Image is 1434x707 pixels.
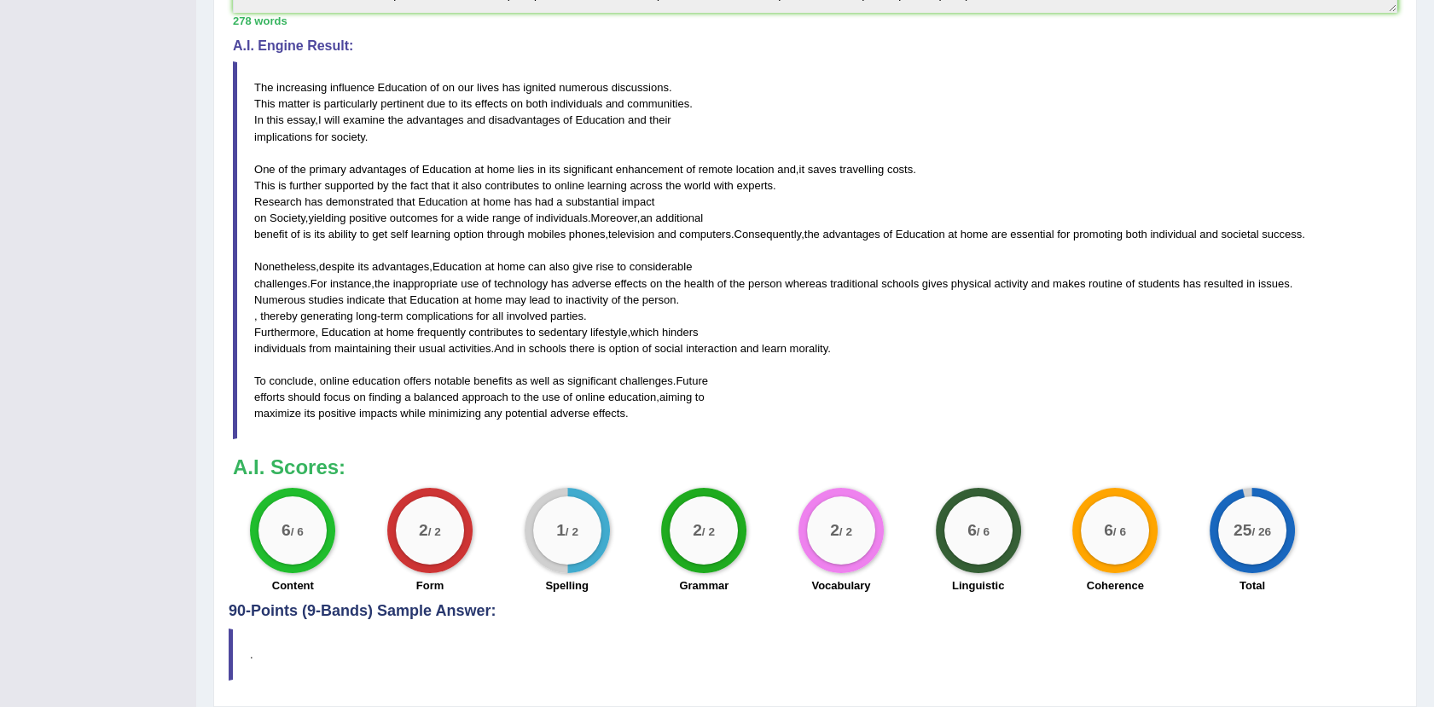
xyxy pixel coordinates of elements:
big: 1 [556,521,566,540]
span: conclude [269,374,313,387]
span: the [392,179,407,192]
span: an [640,212,652,224]
span: demonstrated [326,195,394,208]
span: matter [278,97,310,110]
span: Put a space after the comma, but not before the comma. (did you mean: ,) [254,310,258,322]
span: focus [323,391,350,403]
span: online [320,374,350,387]
span: get [372,228,387,240]
span: complications [406,310,473,322]
span: in [537,163,546,176]
span: self [391,228,408,240]
span: as [515,374,527,387]
span: of [717,277,727,290]
span: home [497,260,525,273]
span: all [492,310,503,322]
span: education [352,374,400,387]
span: effects [614,277,647,290]
span: social [654,342,682,355]
span: a [457,212,463,224]
span: challenges [254,277,307,290]
span: inappropriate [393,277,458,290]
span: location [736,163,775,176]
span: the [388,113,403,126]
span: to [543,179,552,192]
span: Possible typo: you repeated a whitespace (did you mean: ) [316,374,320,387]
span: also [549,260,570,273]
label: Coherence [1087,577,1144,594]
span: I [318,113,322,126]
span: Education [575,113,624,126]
span: despite [319,260,355,273]
span: at [485,260,494,273]
span: of [430,81,439,94]
span: effects [593,407,625,420]
span: Research [254,195,302,208]
span: lies [518,163,535,176]
span: communities [627,97,689,110]
span: parties [550,310,583,322]
span: impact [622,195,654,208]
span: adverse [572,277,611,290]
span: of [883,228,892,240]
label: Content [272,577,314,594]
span: individuals [254,342,306,355]
span: particularly [324,97,378,110]
span: the [624,293,639,306]
span: learning [411,228,450,240]
span: which [630,326,659,339]
span: the [665,179,681,192]
span: lifestyle [590,326,627,339]
span: of [278,163,287,176]
span: To [254,374,266,387]
span: outcomes [390,212,438,224]
span: person [748,277,782,290]
span: involved [507,310,548,322]
b: A.I. Scores: [233,455,345,478]
span: its [549,163,560,176]
span: has [305,195,322,208]
span: instance [330,277,371,290]
span: Society [270,212,305,224]
span: minimizing [429,407,481,420]
span: saves [808,163,837,176]
span: fact [410,179,428,192]
span: indicate [346,293,385,306]
span: implications [254,130,312,143]
span: that [397,195,415,208]
span: schools [529,342,566,355]
span: for [441,212,454,224]
span: is [598,342,606,355]
span: disadvantages [489,113,560,126]
span: of [291,228,300,240]
span: of [482,277,491,290]
span: phones [569,228,606,240]
span: adverse [550,407,589,420]
span: One [254,163,276,176]
span: the [524,391,539,403]
span: will [324,113,340,126]
span: home [487,163,515,176]
span: the [804,228,820,240]
span: activity [994,277,1028,290]
span: it [453,179,459,192]
span: should [288,391,321,403]
span: and [777,163,796,176]
span: usual [419,342,445,355]
span: generating [300,310,352,322]
span: to [695,391,705,403]
span: primary [309,163,345,176]
span: And [494,342,514,355]
span: also [462,179,482,192]
span: enhancement [616,163,683,176]
span: ignited [523,81,555,94]
span: society [331,130,365,143]
blockquote: . [229,629,1402,681]
span: has [502,81,520,94]
span: costs [887,163,913,176]
span: whereas [785,277,827,290]
span: morality [790,342,828,355]
span: considerable [630,260,693,273]
blockquote: . . , . , . . , . , , . , . , , . , . . - . , , . . , . , . [233,61,1397,439]
span: influence [330,81,374,94]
